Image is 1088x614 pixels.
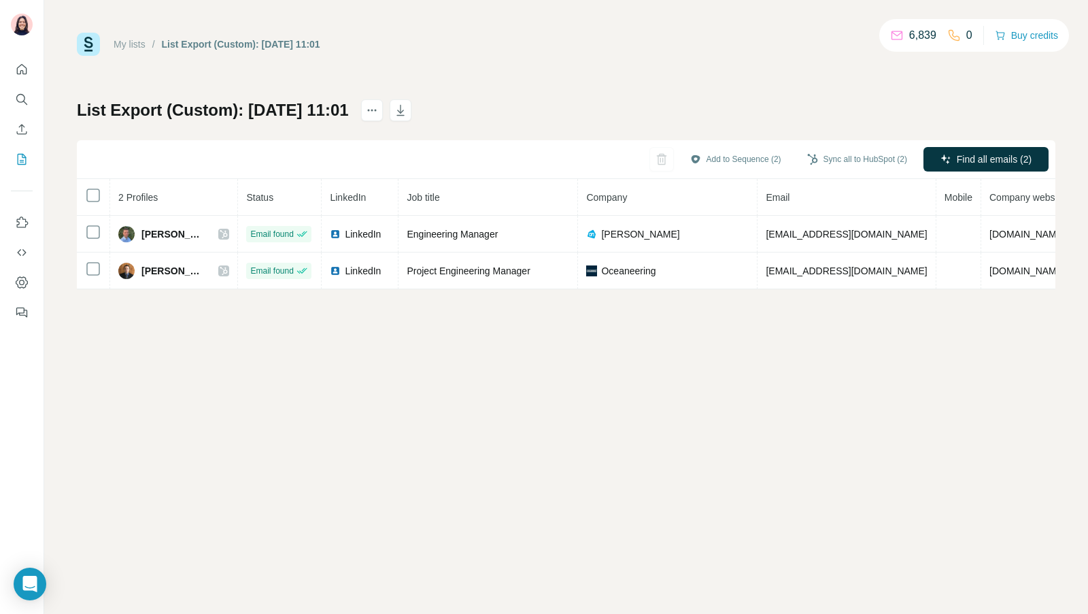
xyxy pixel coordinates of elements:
h1: List Export (Custom): [DATE] 11:01 [77,99,349,121]
span: [DOMAIN_NAME] [989,229,1066,240]
button: Quick start [11,57,33,82]
span: LinkedIn [345,264,381,278]
span: Oceaneering [601,264,656,278]
li: / [152,37,155,51]
button: Sync all to HubSpot (2) [798,149,917,169]
img: Surfe Logo [77,33,100,56]
button: Use Surfe API [11,240,33,265]
button: My lists [11,147,33,172]
span: Company website [989,192,1065,203]
a: My lists [114,39,146,50]
span: Project Engineering Manager [407,265,530,276]
span: Status [246,192,273,203]
button: Search [11,87,33,112]
button: Use Surfe on LinkedIn [11,210,33,235]
button: Add to Sequence (2) [681,149,791,169]
button: Enrich CSV [11,117,33,142]
div: Open Intercom Messenger [14,568,46,600]
button: Find all emails (2) [923,147,1049,172]
span: LinkedIn [345,227,381,241]
img: Avatar [118,263,135,279]
span: Email found [250,228,293,240]
span: [DOMAIN_NAME] [989,265,1066,276]
span: Mobile [945,192,972,203]
span: Email [766,192,789,203]
p: 6,839 [909,27,936,44]
span: [PERSON_NAME] [141,264,205,278]
button: actions [361,99,383,121]
span: [EMAIL_ADDRESS][DOMAIN_NAME] [766,265,927,276]
span: Job title [407,192,439,203]
span: Find all emails (2) [957,152,1032,166]
span: [PERSON_NAME] [141,227,205,241]
img: company-logo [586,265,597,276]
span: Email found [250,265,293,277]
span: Company [586,192,627,203]
span: Engineering Manager [407,229,498,240]
p: 0 [966,27,972,44]
img: Avatar [11,14,33,35]
span: 2 Profiles [118,192,158,203]
span: [PERSON_NAME] [601,227,679,241]
img: LinkedIn logo [330,265,341,276]
span: [EMAIL_ADDRESS][DOMAIN_NAME] [766,229,927,240]
button: Buy credits [995,26,1058,45]
button: Feedback [11,300,33,325]
img: company-logo [586,229,597,240]
img: LinkedIn logo [330,229,341,240]
img: Avatar [118,226,135,242]
button: Dashboard [11,270,33,295]
span: LinkedIn [330,192,366,203]
div: List Export (Custom): [DATE] 11:01 [162,37,320,51]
